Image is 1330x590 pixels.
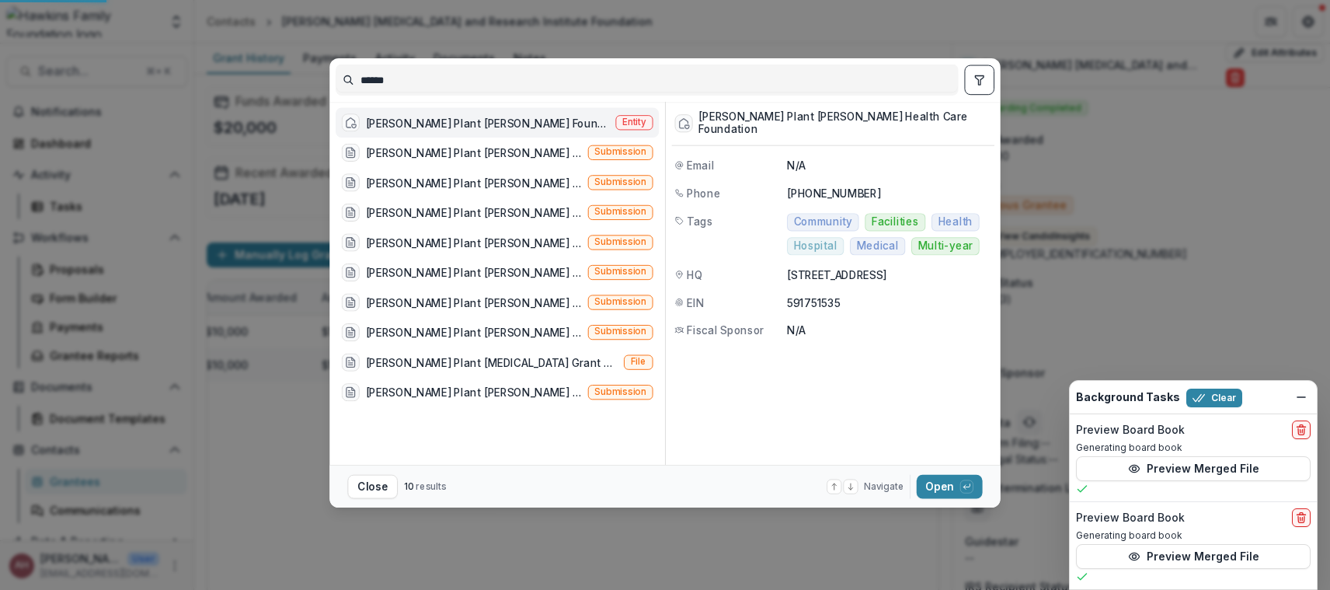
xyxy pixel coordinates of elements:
div: [PERSON_NAME] Plant [PERSON_NAME] Health Care Foundation - 2025 - CAC HFF Sponsorship Application [366,385,582,400]
span: Medical [857,239,899,252]
span: HQ [687,267,702,282]
span: 10 [404,480,414,491]
span: EIN [687,295,704,310]
p: N/A [787,323,991,338]
span: Submission [594,237,646,248]
h2: Preview Board Book [1076,511,1185,525]
span: Navigate [864,480,903,493]
span: Entity [622,117,646,127]
span: Submission [594,176,646,187]
span: File [631,357,646,368]
span: Facilities [872,215,919,228]
button: delete [1292,421,1311,439]
span: Phone [687,185,720,201]
button: toggle filters [964,65,994,96]
p: N/A [787,158,991,173]
p: Generating board book [1076,441,1311,455]
div: [PERSON_NAME] Plant [PERSON_NAME] Healthcare Foundation-Planters Luncheon 2022 [366,324,582,340]
span: Tags [687,213,713,229]
span: Multi-year [918,239,973,252]
button: Open [917,475,983,499]
span: Submission [594,297,646,308]
span: Submission [594,386,646,397]
span: Submission [594,326,646,337]
h2: Background Tasks [1076,391,1180,404]
button: Preview Merged File [1076,544,1311,569]
span: Fiscal Sponsor [687,323,764,338]
p: [PHONE_NUMBER] [787,185,991,201]
div: [PERSON_NAME] Plant [PERSON_NAME] Foundation [366,115,610,131]
span: Hospital [794,239,837,252]
div: [PERSON_NAME] Plant [PERSON_NAME] Healthcare Foundation-[MEDICAL_DATA] Suite at [PERSON_NAME][GEO... [366,204,582,220]
button: Clear [1186,389,1242,407]
p: [STREET_ADDRESS] [787,267,991,282]
button: delete [1292,508,1311,527]
div: [PERSON_NAME] Plant [PERSON_NAME] Healthcare Foundation-Skip [PERSON_NAME] Seawall Rodeo [366,235,582,250]
button: Close [347,475,398,499]
span: results [416,480,447,491]
div: [PERSON_NAME] Plant [PERSON_NAME] Health Care Foundation - 2025 - CAC HFF Sponsorship Application [366,145,582,160]
span: Email [687,158,715,173]
button: Preview Merged File [1076,456,1311,481]
span: Health [938,215,973,228]
span: Community [794,215,852,228]
div: [PERSON_NAME] Plant [PERSON_NAME] Health Care Foundation [698,110,991,135]
h2: Preview Board Book [1076,424,1185,437]
p: Generating board book [1076,529,1311,543]
div: [PERSON_NAME] Plant [PERSON_NAME] Healthcare Foundation-Skip [PERSON_NAME] Society [366,264,582,280]
div: [PERSON_NAME] Plant [PERSON_NAME] Healthcare Foundation-Planters Luncheon 2023 [366,295,582,310]
button: Dismiss [1292,388,1311,407]
div: [PERSON_NAME] Plant [PERSON_NAME] Health Care Foundation - 2024 - CAC HFF Sponsorship Application... [366,175,582,190]
span: Submission [594,147,646,158]
div: [PERSON_NAME] Plant [MEDICAL_DATA] Grant 2024.pdf [366,354,618,370]
span: Submission [594,267,646,278]
span: Submission [594,207,646,218]
p: 591751535 [787,295,991,310]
